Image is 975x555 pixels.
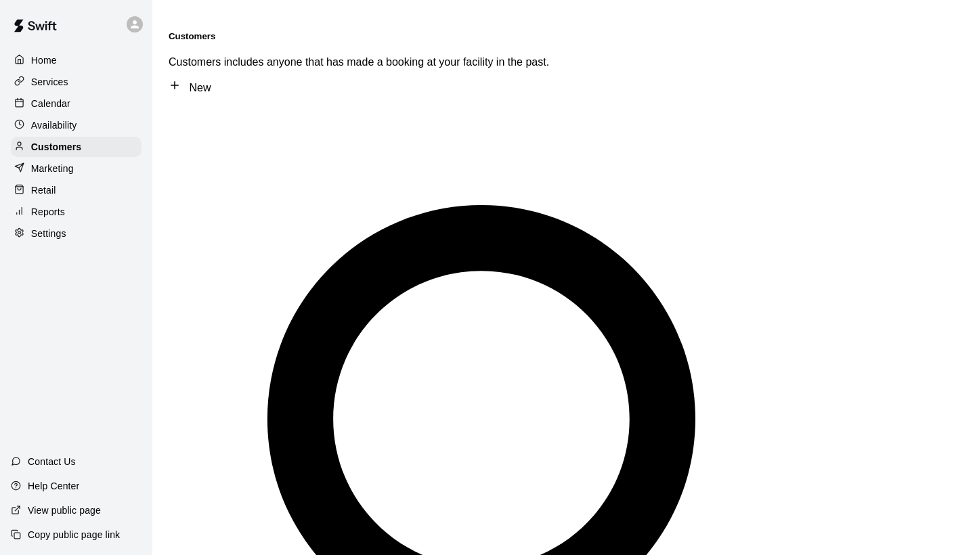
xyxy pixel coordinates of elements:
p: Reports [31,205,65,219]
a: Marketing [11,158,142,179]
p: Customers [31,140,81,154]
a: Reports [11,202,142,222]
p: Availability [31,118,77,132]
p: View public page [28,504,101,517]
p: Home [31,53,57,67]
p: Marketing [31,162,74,175]
a: Home [11,50,142,70]
p: Retail [31,183,56,197]
p: Settings [31,227,66,240]
p: Customers includes anyone that has made a booking at your facility in the past. [169,56,959,68]
a: Calendar [11,93,142,114]
p: Services [31,75,68,89]
a: Services [11,72,142,92]
a: Availability [11,115,142,135]
p: Help Center [28,479,79,493]
a: Retail [11,180,142,200]
a: Customers [11,137,142,157]
p: Copy public page link [28,528,120,541]
p: Contact Us [28,455,76,468]
a: New [169,82,211,93]
p: Calendar [31,97,70,110]
h5: Customers [169,31,959,41]
a: Settings [11,223,142,244]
